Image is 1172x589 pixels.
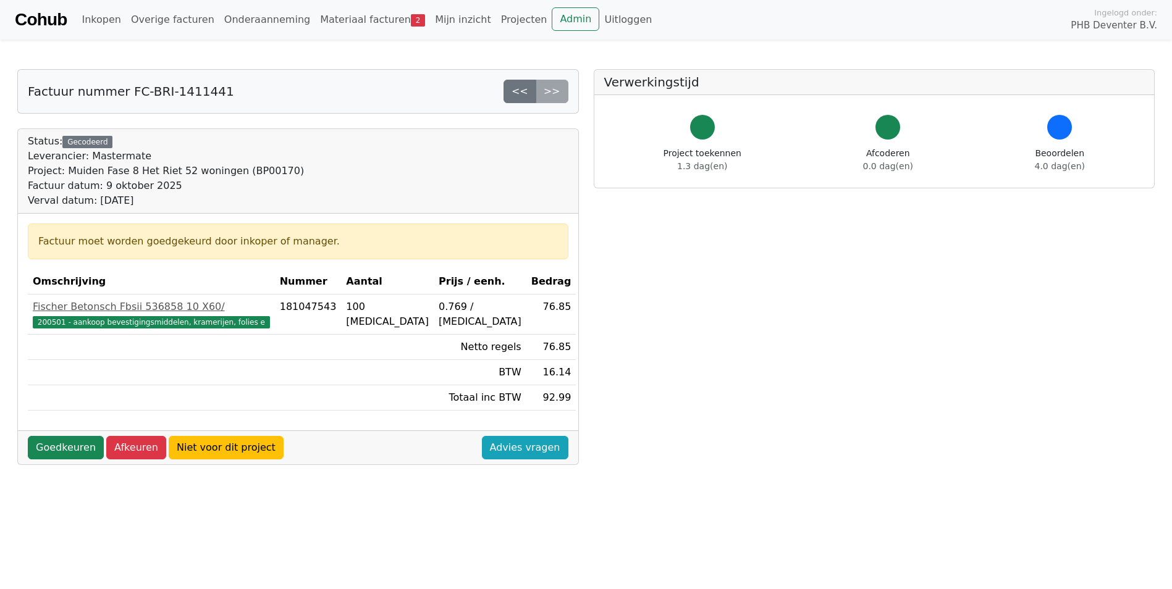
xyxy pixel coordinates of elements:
[430,7,496,32] a: Mijn inzicht
[15,5,67,35] a: Cohub
[33,299,270,314] div: Fischer Betonsch Fbsii 536858 10 X60/
[341,269,434,294] th: Aantal
[526,385,576,411] td: 92.99
[77,7,125,32] a: Inkopen
[411,14,425,27] span: 2
[604,75,1145,90] h5: Verwerkingstijd
[28,164,304,178] div: Project: Muiden Fase 8 Het Riet 52 woningen (BP00170)
[62,136,112,148] div: Gecodeerd
[28,436,104,459] a: Goedkeuren
[863,147,913,173] div: Afcoderen
[1035,161,1085,171] span: 4.0 dag(en)
[496,7,552,32] a: Projecten
[1035,147,1085,173] div: Beoordelen
[28,149,304,164] div: Leverancier: Mastermate
[526,335,576,360] td: 76.85
[28,269,275,294] th: Omschrijving
[219,7,315,32] a: Onderaanneming
[28,178,304,193] div: Factuur datum: 9 oktober 2025
[38,234,558,249] div: Factuur moet worden goedgekeurd door inkoper of manager.
[434,335,526,360] td: Netto regels
[482,436,568,459] a: Advies vragen
[1094,7,1157,19] span: Ingelogd onder:
[439,299,521,329] div: 0.769 / [MEDICAL_DATA]
[434,269,526,294] th: Prijs / eenh.
[1071,19,1157,33] span: PHB Deventer B.V.
[664,147,741,173] div: Project toekennen
[434,360,526,385] td: BTW
[33,299,270,329] a: Fischer Betonsch Fbsii 536858 10 X60/200501 - aankoop bevestigingsmiddelen, kramerijen, folies e
[504,80,536,103] a: <<
[863,161,913,171] span: 0.0 dag(en)
[275,294,342,335] td: 181047543
[106,436,166,459] a: Afkeuren
[346,299,429,329] div: 100 [MEDICAL_DATA]
[552,7,599,31] a: Admin
[275,269,342,294] th: Nummer
[526,360,576,385] td: 16.14
[126,7,219,32] a: Overige facturen
[33,316,270,328] span: 200501 - aankoop bevestigingsmiddelen, kramerijen, folies e
[526,294,576,335] td: 76.85
[28,193,304,208] div: Verval datum: [DATE]
[677,161,727,171] span: 1.3 dag(en)
[28,84,234,99] h5: Factuur nummer FC-BRI-1411441
[434,385,526,411] td: Totaal inc BTW
[28,134,304,208] div: Status:
[315,7,430,32] a: Materiaal facturen2
[599,7,657,32] a: Uitloggen
[526,269,576,294] th: Bedrag
[169,436,284,459] a: Niet voor dit project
